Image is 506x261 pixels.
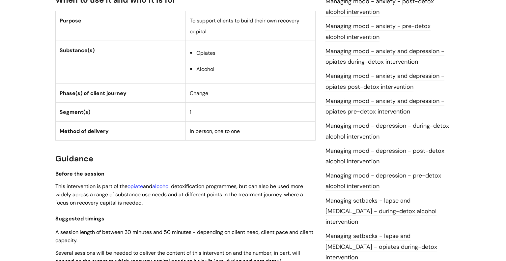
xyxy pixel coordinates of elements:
a: Managing setbacks - lapse and [MEDICAL_DATA] - during-detox alcohol intervention [325,197,436,227]
span: Method of delivery [60,128,109,135]
a: Managing mood - depression - during-detox alcohol intervention [325,122,449,141]
span: A session length of between 30 minutes and 50 minutes - depending on client need, client pace and... [55,229,313,244]
span: To support clients to build their own recovery capital [190,17,299,35]
span: Opiates [196,49,215,56]
span: Purpose [60,17,81,24]
span: Change [190,90,208,97]
a: opiate [127,183,143,190]
a: Managing mood - anxiety and depression - opiates during-detox intervention [325,47,444,66]
span: Alcohol [196,66,214,73]
span: In person, one to one [190,128,240,135]
a: Managing mood - depression - pre-detox alcohol intervention [325,172,441,191]
span: Substance(s) [60,47,95,54]
a: alcohol [152,183,170,190]
span: This intervention is part of the and [55,183,152,190]
span: Guidance [55,153,93,164]
span: Segment(s) [60,109,90,115]
span: Phase(s) of client journey [60,90,126,97]
span: Suggested timings [55,215,104,222]
a: Managing mood - anxiety and depression - opiates post-detox intervention [325,72,444,91]
a: Managing mood - anxiety - pre-detox alcohol intervention [325,22,431,41]
span: Before the session [55,170,104,177]
span: detoxification programmes, but can also be used more widely across a range of substance use needs... [55,183,303,206]
span: 1 [190,109,191,115]
a: Managing mood - anxiety and depression - opiates pre-detox intervention [325,97,444,116]
a: Managing mood - depression - post-detox alcohol intervention [325,147,444,166]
